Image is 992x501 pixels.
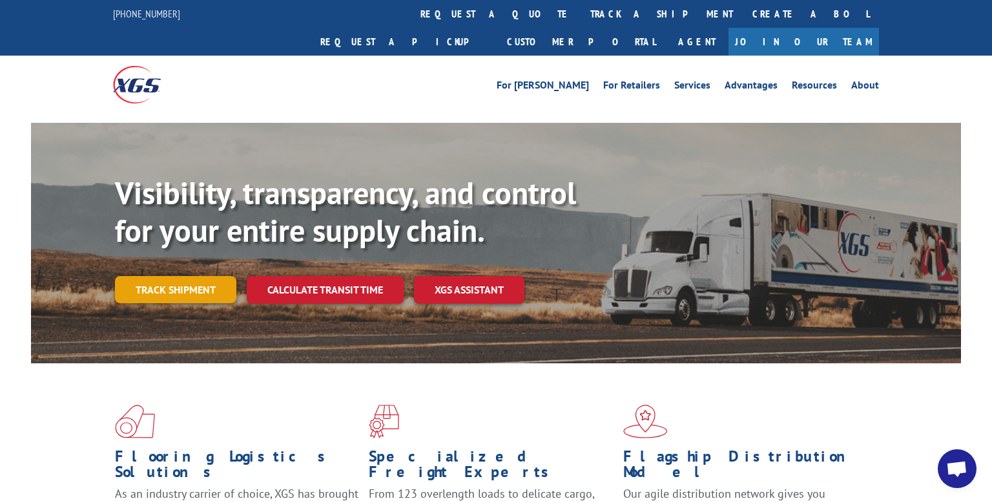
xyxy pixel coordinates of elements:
[115,405,155,438] img: xgs-icon-total-supply-chain-intelligence-red
[938,449,976,488] div: Open chat
[497,80,589,94] a: For [PERSON_NAME]
[851,80,879,94] a: About
[113,7,180,20] a: [PHONE_NUMBER]
[115,449,359,486] h1: Flooring Logistics Solutions
[665,28,728,56] a: Agent
[115,276,236,303] a: Track shipment
[247,276,404,304] a: Calculate transit time
[603,80,660,94] a: For Retailers
[674,80,710,94] a: Services
[728,28,879,56] a: Join Our Team
[414,276,524,304] a: XGS ASSISTANT
[369,405,399,438] img: xgs-icon-focused-on-flooring-red
[623,405,668,438] img: xgs-icon-flagship-distribution-model-red
[623,449,867,486] h1: Flagship Distribution Model
[497,28,665,56] a: Customer Portal
[311,28,497,56] a: Request a pickup
[792,80,837,94] a: Resources
[725,80,778,94] a: Advantages
[369,449,613,486] h1: Specialized Freight Experts
[115,173,576,250] b: Visibility, transparency, and control for your entire supply chain.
